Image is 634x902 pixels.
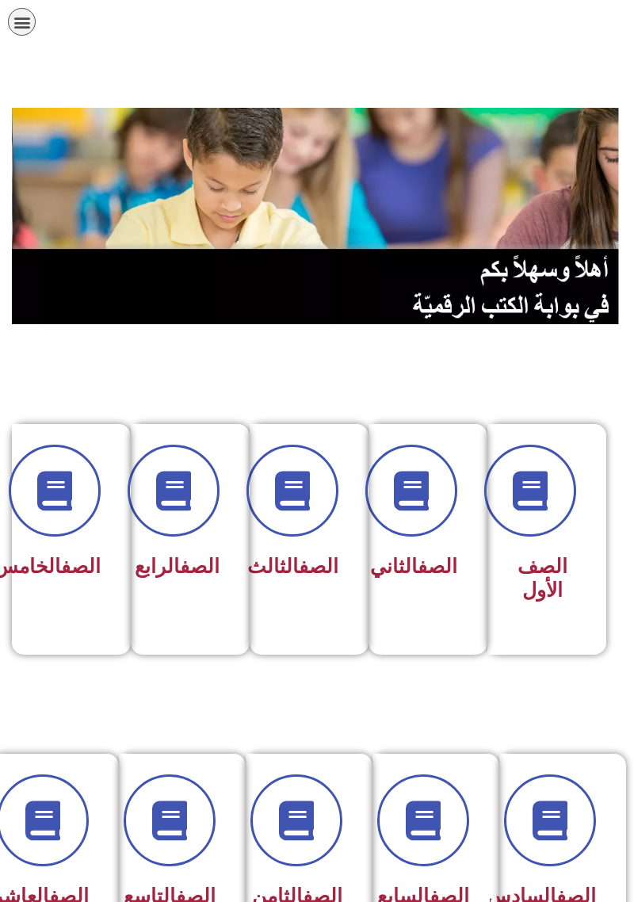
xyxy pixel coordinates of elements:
a: الصف [299,555,338,578]
span: الثاني [370,555,457,578]
span: الثالث [247,555,338,578]
span: الرابع [135,555,220,578]
a: الصف [418,555,457,578]
div: כפתור פתיחת תפריט [8,8,36,36]
a: الصف [180,555,220,578]
span: الصف الأول [518,555,567,602]
a: الصف [61,555,101,578]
